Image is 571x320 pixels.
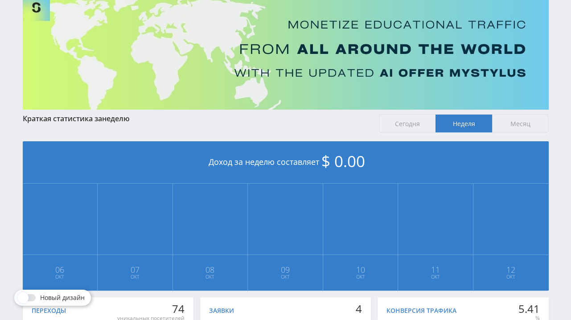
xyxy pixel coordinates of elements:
span: Окт [324,273,398,280]
div: Заявки [209,307,234,314]
span: Окт [98,273,172,280]
div: 4 [356,303,362,315]
span: Неделя [435,115,492,132]
span: $ 0.00 [321,151,365,172]
span: Новый дизайн [40,294,85,301]
div: 74 [117,303,185,315]
div: Краткая статистика за [23,115,370,123]
div: 5.41 [518,303,539,315]
div: Переходы [32,307,66,314]
span: неделю [102,114,130,123]
span: 08 [173,266,247,273]
span: 12 [474,266,548,273]
span: Окт [474,273,548,280]
span: Сегодня [379,115,435,132]
span: Окт [23,273,97,280]
span: 11 [398,266,472,273]
span: 10 [324,266,398,273]
span: 07 [98,266,172,273]
span: Окт [398,273,472,280]
span: 09 [248,266,322,273]
div: Конверсия трафика [386,307,456,314]
span: Окт [248,273,322,280]
div: Доход за неделю составляет [23,141,549,184]
span: 06 [23,266,97,273]
span: Окт [173,273,247,280]
span: Месяц [492,115,549,132]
